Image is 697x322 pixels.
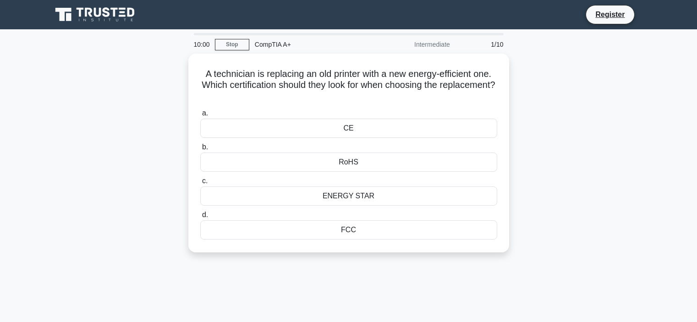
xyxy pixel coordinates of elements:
[249,35,375,54] div: CompTIA A+
[456,35,509,54] div: 1/10
[215,39,249,50] a: Stop
[202,109,208,117] span: a.
[188,35,215,54] div: 10:00
[202,177,208,185] span: c.
[375,35,456,54] div: Intermediate
[200,119,497,138] div: CE
[590,9,630,20] a: Register
[200,220,497,240] div: FCC
[202,143,208,151] span: b.
[200,153,497,172] div: RoHS
[199,68,498,102] h5: A technician is replacing an old printer with a new energy-efficient one. Which certification sho...
[200,186,497,206] div: ENERGY STAR
[202,211,208,218] span: d.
